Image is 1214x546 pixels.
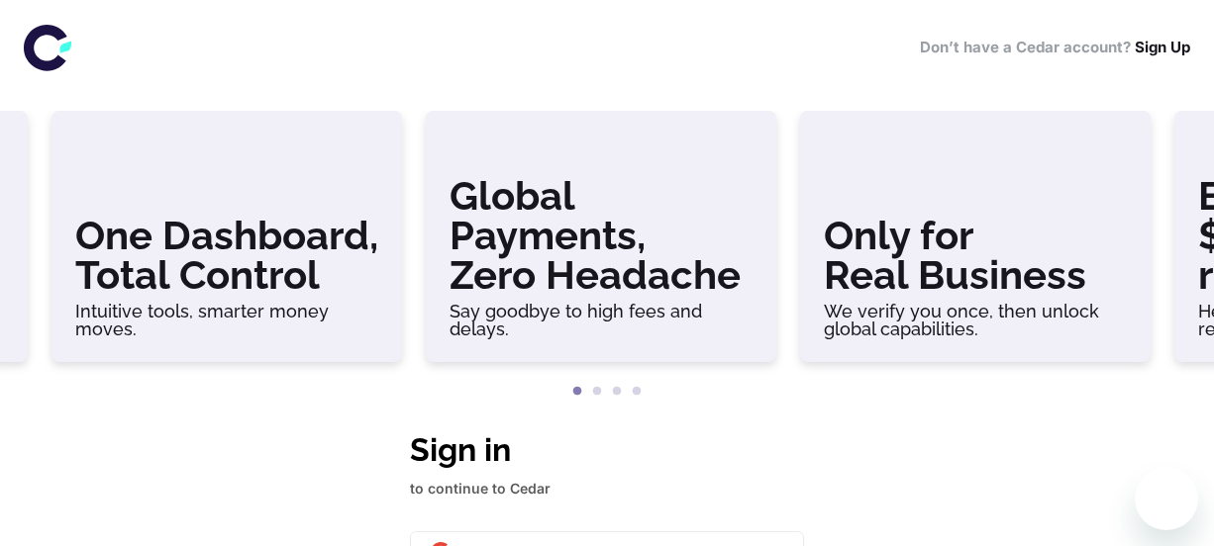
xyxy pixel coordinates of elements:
h3: Global Payments, Zero Headache [450,176,753,295]
p: to continue to Cedar [410,478,804,500]
h6: Intuitive tools, smarter money moves. [75,303,378,338]
a: Sign Up [1135,38,1190,56]
h3: Only for Real Business [824,216,1127,295]
iframe: Button to launch messaging window [1135,467,1198,530]
h6: We verify you once, then unlock global capabilities. [824,303,1127,338]
h6: Don’t have a Cedar account? [920,37,1190,59]
button: 3 [607,382,627,402]
h3: One Dashboard, Total Control [75,216,378,295]
h6: Say goodbye to high fees and delays. [450,303,753,338]
button: 4 [627,382,647,402]
h1: Sign in [410,426,804,474]
button: 1 [567,382,587,402]
button: 2 [587,382,607,402]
